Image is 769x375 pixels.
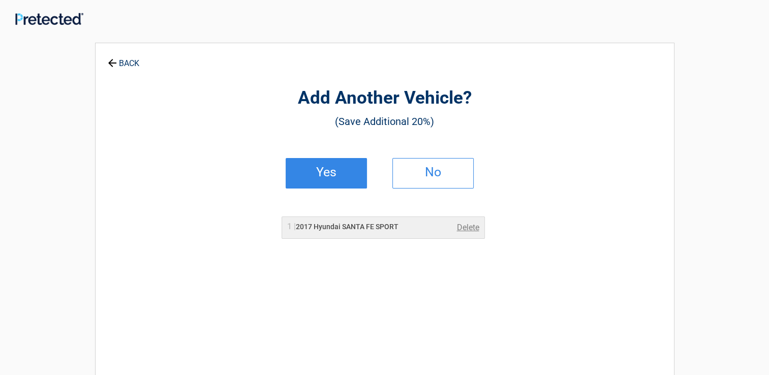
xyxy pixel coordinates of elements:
span: 1 | [287,222,296,231]
h2: Yes [296,169,356,176]
h2: No [403,169,463,176]
h2: Add Another Vehicle? [151,86,618,110]
img: Main Logo [15,13,83,25]
h2: 2017 Hyundai SANTA FE SPORT [287,222,398,232]
a: BACK [106,50,141,68]
a: Delete [457,222,479,234]
h3: (Save Additional 20%) [151,113,618,130]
